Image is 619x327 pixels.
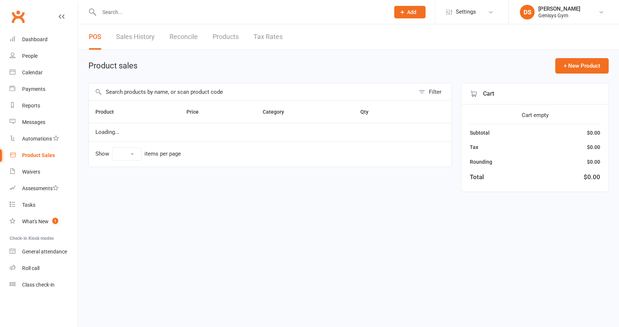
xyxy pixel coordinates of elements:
[10,64,78,81] a: Calendar
[470,129,490,137] div: Subtotal
[538,12,580,19] div: Genisys Gym
[144,151,181,157] div: items per page
[415,83,451,100] button: Filter
[587,158,600,166] div: $0.00
[52,218,58,224] span: 1
[186,107,207,116] button: Price
[587,129,600,137] div: $0.00
[10,131,78,147] a: Automations
[95,109,122,115] span: Product
[22,152,55,158] div: Product Sales
[22,249,67,255] div: General attendance
[538,6,580,12] div: [PERSON_NAME]
[22,265,39,271] div: Roll call
[95,147,181,161] div: Show
[429,88,441,96] div: Filter
[10,213,78,230] a: What's New1
[360,109,377,115] span: Qty
[186,109,207,115] span: Price
[456,4,476,20] span: Settings
[22,136,52,142] div: Automations
[462,83,608,104] div: Cart
[470,143,478,151] div: Tax
[470,158,492,166] div: Rounding
[89,123,451,141] td: Loading...
[10,81,78,97] a: Payments
[22,169,40,175] div: Waivers
[407,9,416,15] span: Add
[95,107,122,116] button: Product
[116,24,155,50] a: Sales History
[10,31,78,48] a: Dashboard
[10,114,78,131] a: Messages
[22,282,55,288] div: Class check-in
[10,97,78,114] a: Reports
[394,6,426,18] button: Add
[213,24,239,50] a: Products
[22,119,45,125] div: Messages
[89,24,101,50] a: POS
[10,164,78,180] a: Waivers
[88,61,137,70] h1: Product sales
[10,260,78,277] a: Roll call
[97,7,385,17] input: Search...
[470,172,484,182] div: Total
[10,48,78,64] a: People
[22,103,40,109] div: Reports
[10,277,78,293] a: Class kiosk mode
[360,107,377,116] button: Qty
[22,202,35,208] div: Tasks
[584,172,600,182] div: $0.00
[10,147,78,164] a: Product Sales
[10,180,78,197] a: Assessments
[10,244,78,260] a: General attendance kiosk mode
[253,24,283,50] a: Tax Rates
[520,5,535,19] div: DS
[169,24,198,50] a: Reconcile
[22,53,38,59] div: People
[22,70,43,75] div: Calendar
[22,218,49,224] div: What's New
[22,86,45,92] div: Payments
[10,197,78,213] a: Tasks
[22,185,59,191] div: Assessments
[263,109,292,115] span: Category
[263,107,292,116] button: Category
[470,111,600,120] div: Cart empty
[89,83,415,100] input: Search products by name, or scan product code
[587,143,600,151] div: $0.00
[22,36,48,42] div: Dashboard
[555,58,609,74] button: + New Product
[9,7,27,26] a: Clubworx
